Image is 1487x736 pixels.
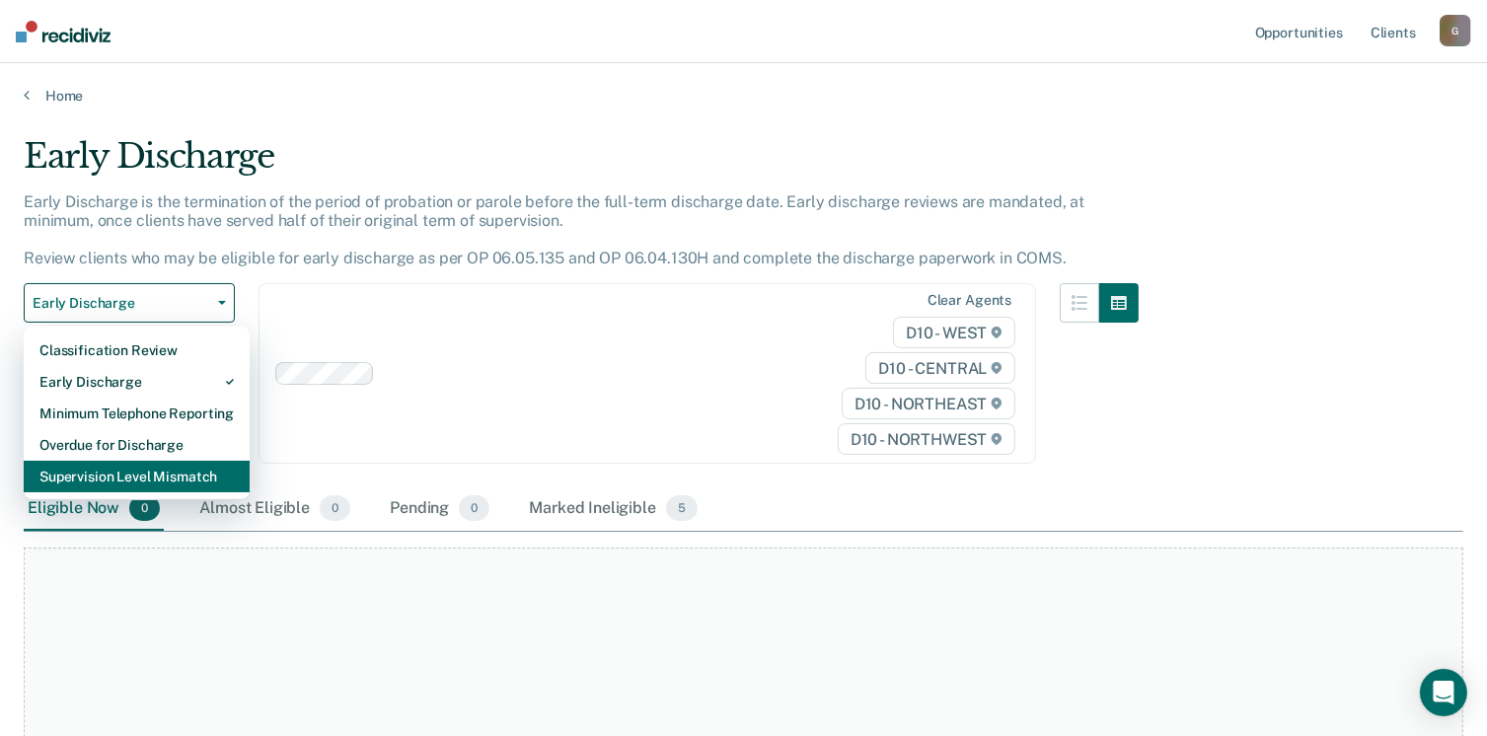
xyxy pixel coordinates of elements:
span: D10 - WEST [893,317,1015,348]
button: Early Discharge [24,283,235,323]
span: 0 [129,495,160,521]
span: D10 - CENTRAL [865,352,1015,384]
div: Early Discharge [24,136,1139,192]
span: D10 - NORTHWEST [838,423,1015,455]
div: Minimum Telephone Reporting [39,398,234,429]
span: D10 - NORTHEAST [842,388,1015,419]
div: Classification Review [39,334,234,366]
button: G [1440,15,1471,46]
span: Early Discharge [33,295,210,312]
span: 0 [320,495,350,521]
a: Home [24,87,1463,105]
div: Early Discharge [39,366,234,398]
div: Marked Ineligible5 [525,487,702,531]
div: Pending0 [386,487,493,531]
div: Eligible Now0 [24,487,164,531]
span: 5 [666,495,698,521]
div: Supervision Level Mismatch [39,461,234,492]
p: Early Discharge is the termination of the period of probation or parole before the full-term disc... [24,192,1084,268]
div: Overdue for Discharge [39,429,234,461]
div: Open Intercom Messenger [1420,669,1467,716]
img: Recidiviz [16,21,111,42]
span: 0 [459,495,489,521]
div: Almost Eligible0 [195,487,354,531]
div: Clear agents [928,292,1011,309]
